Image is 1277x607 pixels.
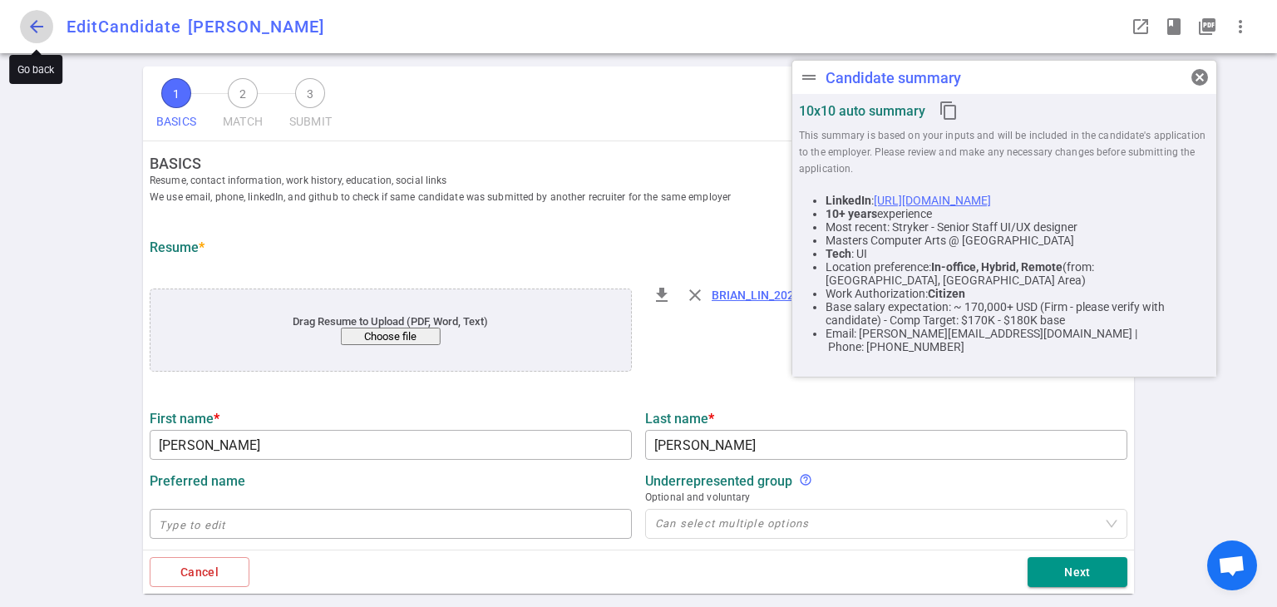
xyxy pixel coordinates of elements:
button: Next [1028,557,1127,588]
button: 3SUBMIT [283,73,338,141]
span: [PERSON_NAME] [188,17,324,37]
span: more_vert [1230,17,1250,37]
span: 2 [228,78,258,108]
button: 1BASICS [150,73,203,141]
span: book [1164,17,1184,37]
div: Go back [9,55,62,84]
i: help_outline [799,473,812,486]
button: 2MATCH [216,73,269,141]
span: SUBMIT [289,108,332,136]
div: We support diversity and inclusion to create equitable futures and prohibit discrimination and ha... [799,473,812,489]
div: Open chat [1207,540,1257,590]
button: Open LinkedIn as a popup [1124,10,1157,43]
span: BASICS [156,108,196,136]
span: Resume, contact information, work history, education, social links We use email, phone, linkedIn,... [150,172,1141,205]
button: Open PDF in a popup [1191,10,1224,43]
button: Cancel [150,557,249,588]
i: picture_as_pdf [1197,17,1217,37]
button: Go back [20,10,53,43]
strong: Underrepresented Group [645,473,792,489]
span: 3 [295,78,325,108]
span: Edit Candidate [67,17,181,37]
span: MATCH [223,108,263,136]
label: Last name [645,411,1127,427]
input: Type to edit [150,432,632,458]
div: application/pdf, application/msword, .pdf, .doc, .docx, .txt [150,289,632,372]
strong: Preferred name [150,473,245,489]
input: Type to edit [150,511,632,537]
strong: BASICS [150,155,1141,172]
span: 1 [161,78,191,108]
button: Choose file [341,328,441,345]
div: Drag Resume to Upload (PDF, Word, Text) [199,315,583,345]
span: close [685,285,705,305]
label: First name [150,411,632,427]
span: launch [1131,17,1151,37]
span: arrow_back [27,17,47,37]
span: Optional and voluntary [645,489,1127,506]
a: BRIAN_LIN_20250924_080240.pdf [712,289,893,302]
span: file_download [652,285,672,305]
div: Download resume file [645,279,678,312]
div: Remove resume [678,279,712,312]
button: Open resume highlights in a popup [1157,10,1191,43]
input: Type to edit [645,432,1127,458]
strong: Resume [150,239,205,255]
